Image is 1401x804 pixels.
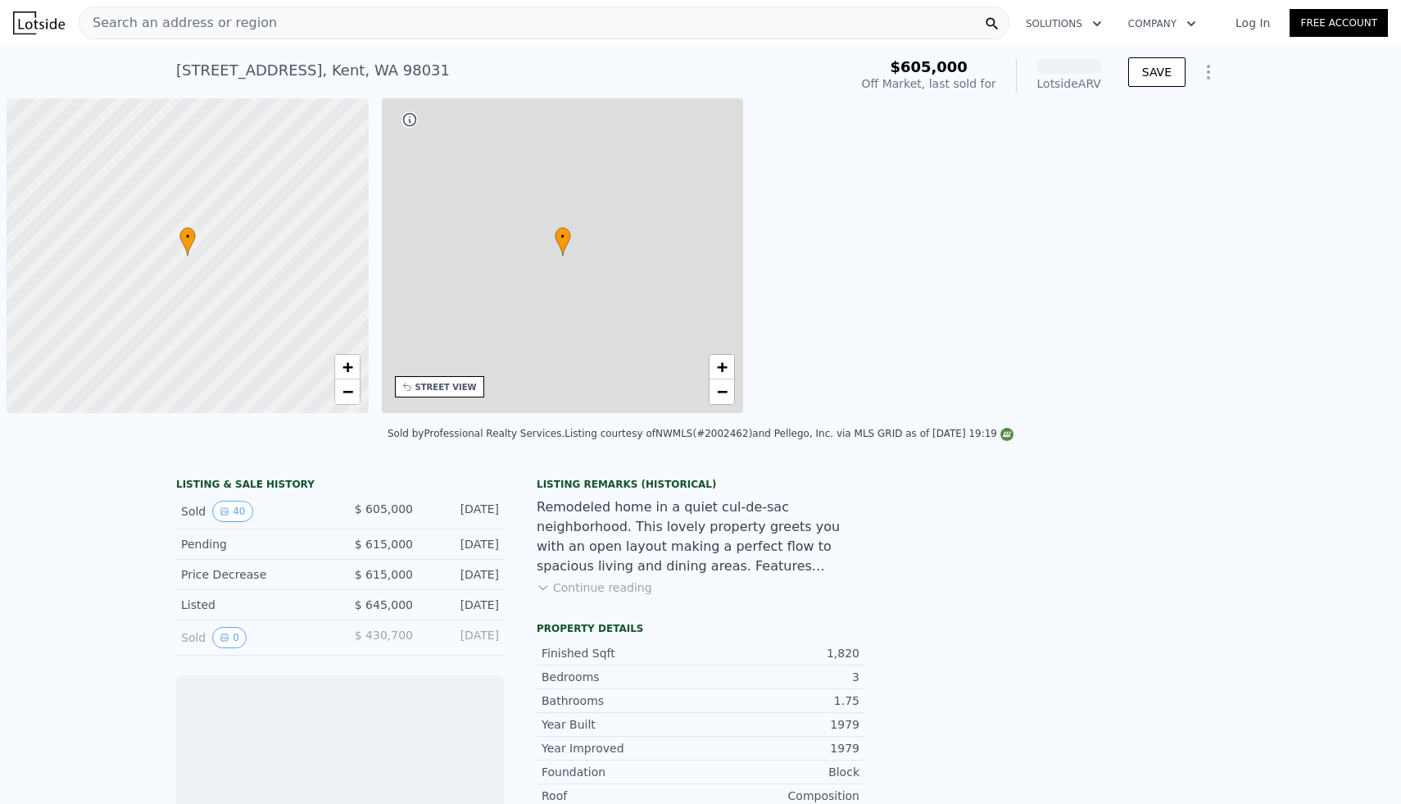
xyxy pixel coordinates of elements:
button: SAVE [1128,57,1186,87]
div: Block [700,764,859,780]
div: Finished Sqft [542,645,700,661]
div: Listing courtesy of NWMLS (#2002462) and Pellego, Inc. via MLS GRID as of [DATE] 19:19 [564,428,1013,439]
button: View historical data [212,501,252,522]
span: $ 615,000 [355,568,413,581]
div: [DATE] [426,536,499,552]
div: Sold [181,501,327,522]
div: [DATE] [426,627,499,648]
div: [DATE] [426,501,499,522]
div: 1.75 [700,693,859,709]
span: $ 645,000 [355,598,413,611]
span: $ 430,700 [355,629,413,642]
a: Zoom out [335,379,360,404]
a: Log In [1216,15,1290,31]
span: $605,000 [890,58,968,75]
div: Bathrooms [542,693,700,709]
span: $ 605,000 [355,502,413,516]
div: Bedrooms [542,669,700,685]
span: Search an address or region [79,13,277,33]
div: Price Decrease [181,566,327,583]
span: + [717,357,728,377]
div: [DATE] [426,566,499,583]
div: [STREET_ADDRESS] , Kent , WA 98031 [176,59,450,82]
div: Sold [181,627,327,648]
div: Foundation [542,764,700,780]
div: • [555,227,571,256]
div: Pending [181,536,327,552]
div: LISTING & SALE HISTORY [176,478,504,494]
button: Solutions [1013,9,1115,39]
div: Composition [700,788,859,804]
span: • [179,229,196,244]
div: Property details [537,622,864,635]
a: Free Account [1290,9,1388,37]
div: Lotside ARV [1036,75,1102,92]
span: − [717,381,728,402]
div: Listed [181,597,327,613]
div: 1,820 [700,645,859,661]
div: Listing Remarks (Historical) [537,478,864,491]
div: 3 [700,669,859,685]
div: Off Market, last sold for [862,75,996,92]
div: Year Improved [542,740,700,756]
div: • [179,227,196,256]
button: Show Options [1192,56,1225,89]
div: 1979 [700,716,859,733]
div: Remodeled home in a quiet cul-de-sac neighborhood. This lovely property greets you with an open l... [537,497,864,576]
span: − [342,381,352,402]
div: Year Built [542,716,700,733]
span: • [555,229,571,244]
span: $ 615,000 [355,538,413,551]
div: [DATE] [426,597,499,613]
button: Company [1115,9,1209,39]
img: Lotside [13,11,65,34]
a: Zoom in [710,355,734,379]
span: + [342,357,352,377]
a: Zoom in [335,355,360,379]
div: Roof [542,788,700,804]
a: Zoom out [710,379,734,404]
div: 1979 [700,740,859,756]
img: NWMLS Logo [1000,428,1013,441]
button: Continue reading [537,579,652,596]
div: STREET VIEW [415,381,477,393]
div: Sold by Professional Realty Services . [388,428,564,439]
button: View historical data [212,627,247,648]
